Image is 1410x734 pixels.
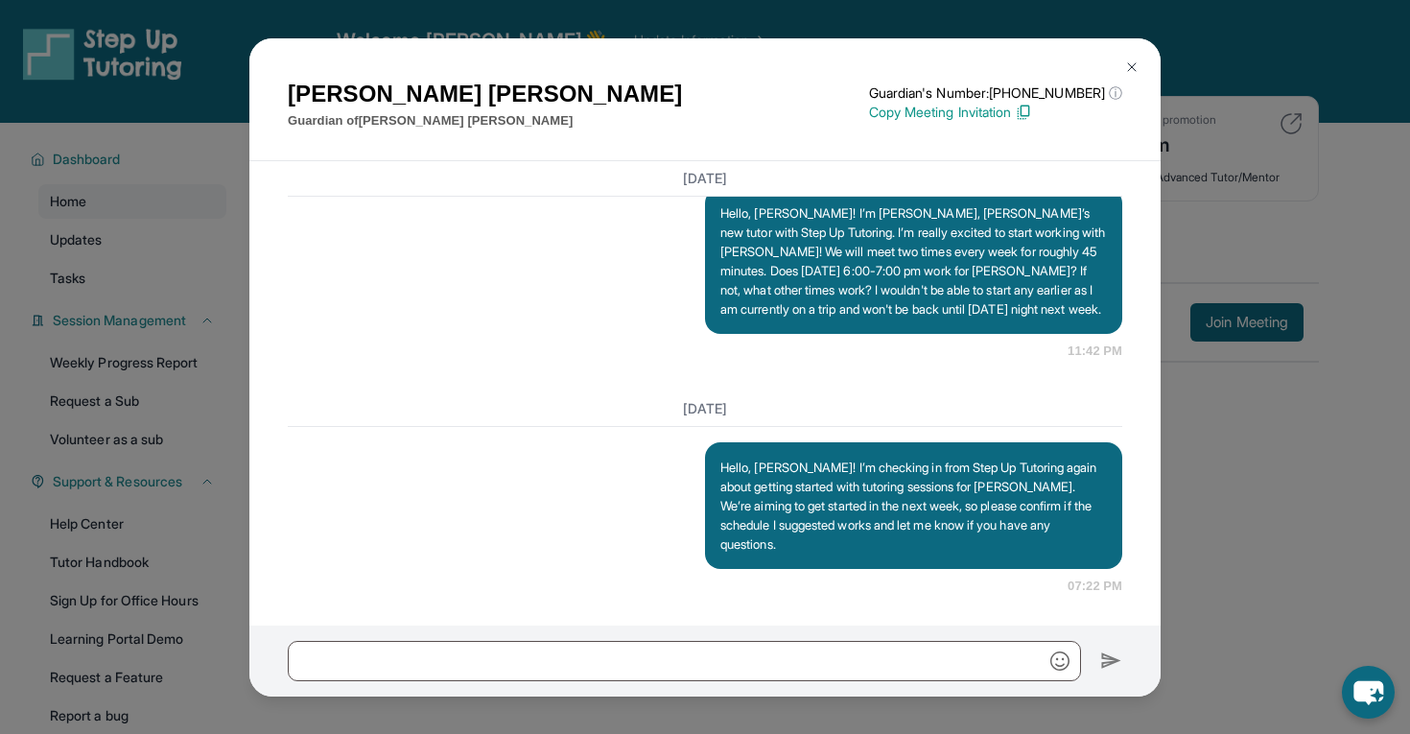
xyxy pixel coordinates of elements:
[869,103,1122,122] p: Copy Meeting Invitation
[720,458,1107,554] p: Hello, [PERSON_NAME]! I’m checking in from Step Up Tutoring again about getting started with tuto...
[288,169,1122,188] h3: [DATE]
[1100,650,1122,673] img: Send icon
[1015,104,1032,121] img: Copy Icon
[1068,342,1122,361] span: 11:42 PM
[288,111,682,130] p: Guardian of [PERSON_NAME] [PERSON_NAME]
[1109,83,1122,103] span: ⓘ
[288,399,1122,418] h3: [DATE]
[1068,577,1122,596] span: 07:22 PM
[720,203,1107,319] p: Hello, [PERSON_NAME]! I’m [PERSON_NAME], [PERSON_NAME]’s new tutor with Step Up Tutoring. I’m rea...
[1050,651,1069,671] img: Emoji
[1124,59,1140,75] img: Close Icon
[869,83,1122,103] p: Guardian's Number: [PHONE_NUMBER]
[288,77,682,111] h1: [PERSON_NAME] [PERSON_NAME]
[1342,666,1395,719] button: chat-button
